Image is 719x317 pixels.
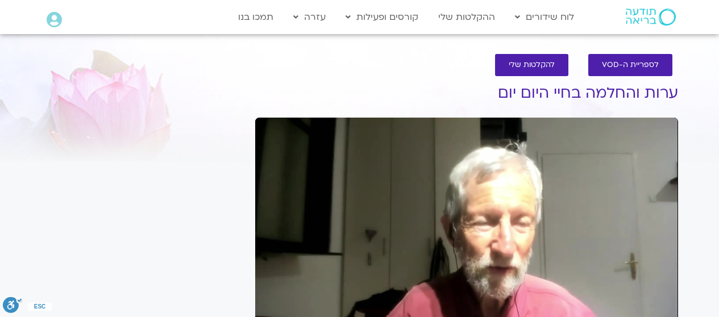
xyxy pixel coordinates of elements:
a: לוח שידורים [509,6,580,28]
a: קורסים ופעילות [340,6,424,28]
a: לספריית ה-VOD [588,54,672,76]
h1: ערות והחלמה בחיי היום יום [255,85,678,102]
span: להקלטות שלי [509,61,555,69]
img: תודעה בריאה [626,9,676,26]
a: ההקלטות שלי [433,6,501,28]
a: תמכו בנו [232,6,279,28]
a: עזרה [288,6,331,28]
span: לספריית ה-VOD [602,61,659,69]
a: להקלטות שלי [495,54,568,76]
